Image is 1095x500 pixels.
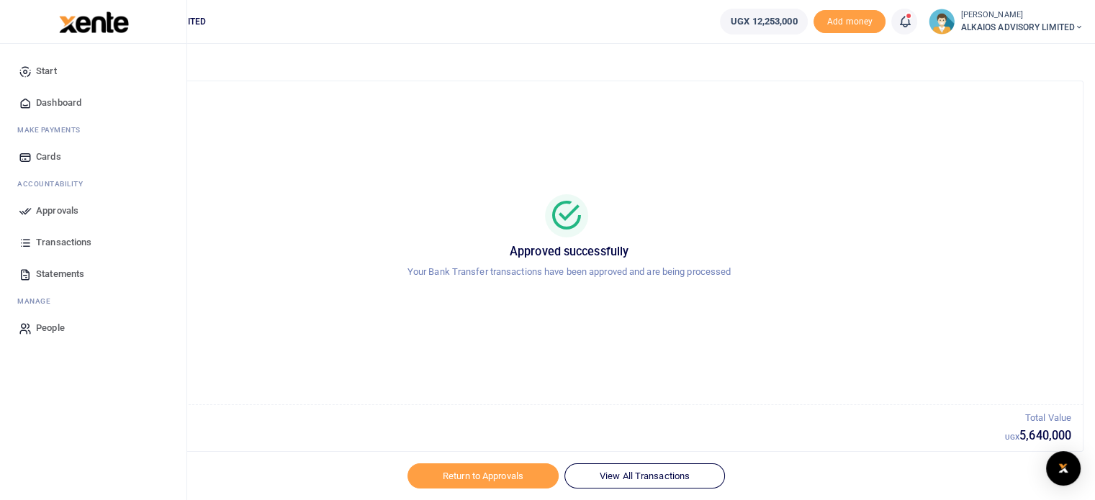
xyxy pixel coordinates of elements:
h5: Approved successfully [73,245,1065,259]
a: Cards [12,141,175,173]
span: Start [36,64,57,78]
span: countability [28,178,83,189]
a: logo-small logo-large logo-large [58,16,129,27]
a: Approvals [12,195,175,227]
span: People [36,321,65,335]
h5: 1 [67,429,1005,443]
a: UGX 12,253,000 [720,9,808,35]
p: Your Bank Transfer transactions have been approved and are being processed [73,265,1065,280]
h5: 5,640,000 [1005,429,1071,443]
span: Dashboard [36,96,81,110]
p: Total Value [1005,411,1071,426]
li: Wallet ballance [714,9,814,35]
a: Statements [12,258,175,290]
span: ake Payments [24,124,81,135]
li: Ac [12,173,175,195]
span: UGX 12,253,000 [731,14,797,29]
a: Transactions [12,227,175,258]
a: View All Transactions [564,463,725,488]
img: profile-user [929,9,955,35]
a: profile-user [PERSON_NAME] ALKAIOS ADVISORY LIMITED [929,9,1083,35]
span: anage [24,296,51,306]
span: ALKAIOS ADVISORY LIMITED [960,21,1083,34]
span: Cards [36,150,61,164]
small: [PERSON_NAME] [960,9,1083,22]
small: UGX [1005,433,1019,441]
div: Open Intercom Messenger [1046,451,1081,486]
span: Add money [814,10,886,34]
a: Add money [814,15,886,26]
a: Start [12,55,175,87]
li: M [12,119,175,141]
a: Dashboard [12,87,175,119]
a: People [12,312,175,344]
li: Toup your wallet [814,10,886,34]
a: Return to Approvals [407,463,559,488]
p: Total Transactions [67,411,1005,426]
span: Approvals [36,204,78,218]
li: M [12,290,175,312]
img: logo-large [59,12,129,33]
span: Statements [36,267,84,281]
span: Transactions [36,235,91,250]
